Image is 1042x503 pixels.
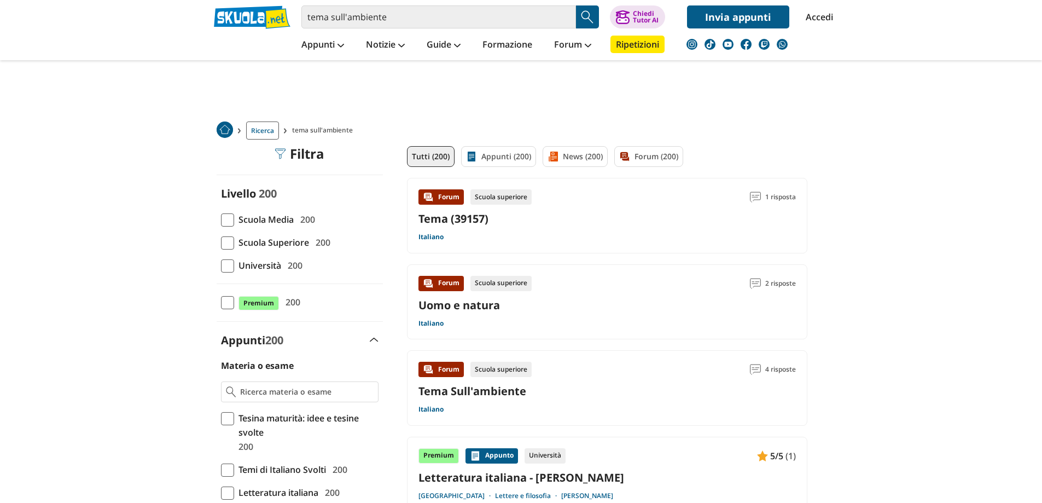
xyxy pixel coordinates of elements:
a: Guide [424,36,463,55]
div: Forum [418,276,464,291]
span: Scuola Media [234,212,294,227]
img: Appunti contenuto [757,450,768,461]
span: 200 [321,485,340,500]
span: 200 [296,212,315,227]
a: News (200) [543,146,608,167]
img: Appunti filtro contenuto [466,151,477,162]
span: 200 [281,295,300,309]
img: Forum contenuto [423,278,434,289]
a: [GEOGRAPHIC_DATA] [418,492,495,500]
img: facebook [741,39,752,50]
div: Premium [418,448,459,464]
label: Materia o esame [221,360,294,372]
a: Forum (200) [614,146,683,167]
span: Temi di Italiano Svolti [234,462,326,477]
span: 200 [283,258,302,273]
div: Scuola superiore [470,189,532,205]
img: Cerca appunti, riassunti o versioni [579,9,596,25]
a: Invia appunti [687,5,789,28]
span: 2 risposte [765,276,796,291]
div: Filtra [275,146,324,161]
a: Italiano [418,319,444,328]
a: Tema (39157) [418,211,488,226]
a: Home [217,122,233,140]
button: ChiediTutor AI [610,5,665,28]
span: 5/5 [770,449,783,463]
button: Search Button [576,5,599,28]
a: Italiano [418,405,444,414]
img: Forum contenuto [423,364,434,375]
a: Ripetizioni [610,36,665,53]
img: tiktok [705,39,715,50]
img: News filtro contenuto [548,151,558,162]
span: Premium [238,296,279,310]
a: Formazione [480,36,535,55]
div: Università [525,448,566,464]
span: 200 [328,462,347,477]
img: Forum filtro contenuto [619,151,630,162]
label: Appunti [221,333,283,348]
a: Ricerca [246,122,279,140]
span: 1 risposta [765,189,796,205]
span: Università [234,258,281,273]
span: 200 [311,235,330,250]
div: Appunto [465,448,518,464]
img: youtube [723,39,734,50]
a: Accedi [806,5,829,28]
a: Appunti [299,36,347,55]
a: Tutti (200) [407,146,455,167]
a: Notizie [363,36,408,55]
a: Letteratura italiana - [PERSON_NAME] [418,470,796,485]
img: Commenti lettura [750,364,761,375]
input: Cerca appunti, riassunti o versioni [301,5,576,28]
span: Scuola Superiore [234,235,309,250]
span: 200 [259,186,277,201]
a: Lettere e filosofia [495,492,561,500]
span: 200 [265,333,283,348]
a: Italiano [418,233,444,241]
a: Appunti (200) [461,146,536,167]
div: Forum [418,362,464,377]
img: Commenti lettura [750,278,761,289]
div: Forum [418,189,464,205]
span: Tesina maturità: idee e tesine svolte [234,411,379,440]
img: Home [217,122,233,138]
span: tema sull'ambiente [292,122,357,140]
div: Scuola superiore [470,276,532,291]
img: Ricerca materia o esame [226,386,236,397]
a: Tema Sull'ambiente [418,384,526,398]
div: Chiedi Tutor AI [633,10,659,24]
img: Forum contenuto [423,192,434,203]
img: Commenti lettura [750,192,761,203]
img: instagram [686,39,697,50]
img: Filtra filtri mobile [275,148,286,159]
a: Uomo e natura [418,298,500,313]
div: Scuola superiore [470,362,532,377]
span: 4 risposte [765,362,796,377]
img: Apri e chiudi sezione [370,338,379,342]
img: WhatsApp [777,39,788,50]
input: Ricerca materia o esame [240,386,373,397]
img: Appunti contenuto [470,450,481,461]
label: Livello [221,186,256,201]
span: Letteratura italiana [234,485,318,500]
a: Forum [551,36,594,55]
img: twitch [759,39,770,50]
a: [PERSON_NAME] [561,492,613,500]
span: 200 [234,440,253,454]
span: (1) [785,449,796,463]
